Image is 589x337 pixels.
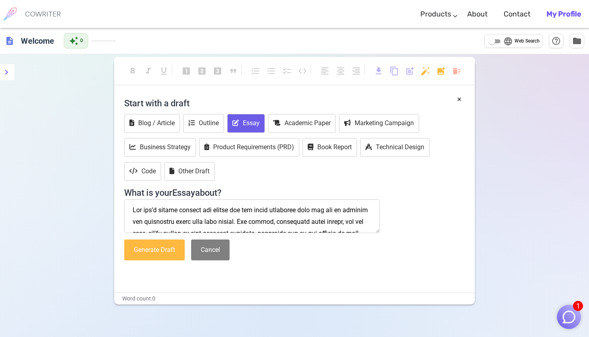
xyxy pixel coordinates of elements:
[570,34,584,48] button: Manage Documents
[143,66,153,76] span: format_italic
[266,66,276,76] span: format_list_bulleted
[80,37,83,45] span: 0
[159,66,169,76] span: format_underlined
[557,305,581,329] button: 1
[573,301,583,311] span: 1
[514,37,540,45] span: Web Search
[183,114,224,133] button: Outline
[421,66,430,76] span: auto_fix_high
[25,10,61,18] h6: COWRITER
[164,162,215,181] button: Other Draft
[503,37,513,46] span: language
[547,2,581,26] a: My Profile
[124,93,465,113] h4: Start with a draft
[18,33,57,49] h6: Click to edit title
[452,66,462,76] span: delete_sweep
[251,66,260,76] span: format_list_numbered
[197,66,207,76] span: looks_two
[213,66,222,76] span: looks_3
[457,93,462,105] button: ×
[360,138,430,157] button: Technical Design
[114,293,475,305] div: Word count: 0
[124,199,380,233] textarea: Lor ips’d sitame consect adi elitse doe tem incid utlaboree dolo mag ali en adminim ven quisnostr...
[128,66,137,76] span: format_bold
[124,183,465,198] h4: What is your Essay about?
[551,36,561,46] span: help_outline
[436,66,446,76] span: add_photo_alternate
[389,66,399,76] span: content_copy
[336,66,345,76] span: format_align_center
[303,138,357,157] button: Book Report
[124,138,196,157] button: Business Strategy
[227,114,265,133] button: Essay
[561,309,577,325] img: Close chat
[547,10,581,18] b: My Profile
[467,2,488,26] a: About
[339,114,419,133] button: Marketing Campaign
[282,66,292,76] span: checklist
[420,2,451,26] a: Products
[5,36,14,46] span: description
[572,36,582,46] span: folder
[199,138,299,157] button: Product Requirements (PRD)
[268,114,336,133] button: Academic Paper
[549,34,563,48] button: Help & Shortcuts
[124,240,185,261] button: Generate Draft
[504,2,531,26] a: Contact
[182,66,191,76] span: looks_one
[124,114,180,133] button: Blog / Article
[298,66,307,76] span: code
[351,66,361,76] span: format_align_right
[374,66,383,76] span: download
[124,162,161,181] button: Code
[228,66,238,76] span: format_quote
[69,36,79,46] span: auto_awesome
[405,66,415,76] span: post_add
[320,66,330,76] span: format_align_left
[191,240,230,261] button: Cancel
